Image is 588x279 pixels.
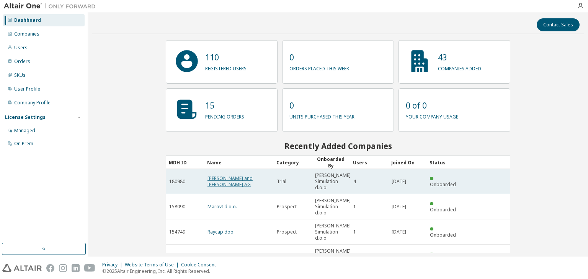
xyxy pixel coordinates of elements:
p: registered users [205,63,247,72]
button: Contact Sales [537,18,580,31]
p: © 2025 Altair Engineering, Inc. All Rights Reserved. [102,268,220,274]
a: Marovt d.o.o. [207,203,237,210]
div: Website Terms of Use [125,262,181,268]
div: Onboarded By [315,156,347,169]
div: User Profile [14,86,40,92]
span: 1 [353,229,356,235]
img: instagram.svg [59,264,67,272]
p: 0 [289,52,349,63]
div: Managed [14,128,35,134]
div: MDH ID [169,156,201,169]
p: 43 [438,52,481,63]
span: 180980 [169,178,185,185]
a: Raycap doo [207,229,234,235]
img: linkedin.svg [72,264,80,272]
div: Dashboard [14,17,41,23]
p: 15 [205,100,244,111]
span: [DATE] [392,229,406,235]
div: SKUs [14,72,26,78]
span: Onboarded [430,181,456,188]
span: Onboarded [430,206,456,213]
span: [PERSON_NAME] Simulation d.o.o. [315,223,351,241]
img: youtube.svg [84,264,95,272]
p: companies added [438,63,481,72]
p: pending orders [205,111,244,120]
span: Prospect [277,229,297,235]
div: Category [276,156,309,169]
span: [DATE] [392,178,406,185]
span: [PERSON_NAME] Simulation d.o.o. [315,198,351,216]
div: Status [430,156,462,169]
p: your company usage [406,111,458,120]
div: Name [207,156,271,169]
img: facebook.svg [46,264,54,272]
span: 1 [353,204,356,210]
span: Onboarded [430,232,456,238]
p: 0 of 0 [406,100,458,111]
p: 0 [289,100,354,111]
img: Altair One [4,2,100,10]
span: [PERSON_NAME] Simulation d.o.o. [315,248,351,266]
div: Users [353,156,385,169]
span: 158090 [169,204,185,210]
div: Companies [14,31,39,37]
a: [PERSON_NAME] and [PERSON_NAME] AG [207,175,253,188]
span: Prospect [277,204,297,210]
p: units purchased this year [289,111,354,120]
span: [PERSON_NAME] Simulation d.o.o. [315,172,351,191]
h2: Recently Added Companies [166,141,510,151]
p: orders placed this week [289,63,349,72]
div: Privacy [102,262,125,268]
div: On Prem [14,141,33,147]
div: Joined On [391,156,423,169]
span: [DATE] [392,204,406,210]
p: 110 [205,52,247,63]
div: Orders [14,58,30,65]
img: altair_logo.svg [2,264,42,272]
div: Users [14,45,28,51]
div: License Settings [5,114,46,120]
span: 4 [353,178,356,185]
div: Cookie Consent [181,262,220,268]
span: 154749 [169,229,185,235]
div: Company Profile [14,100,51,106]
span: Trial [277,178,286,185]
